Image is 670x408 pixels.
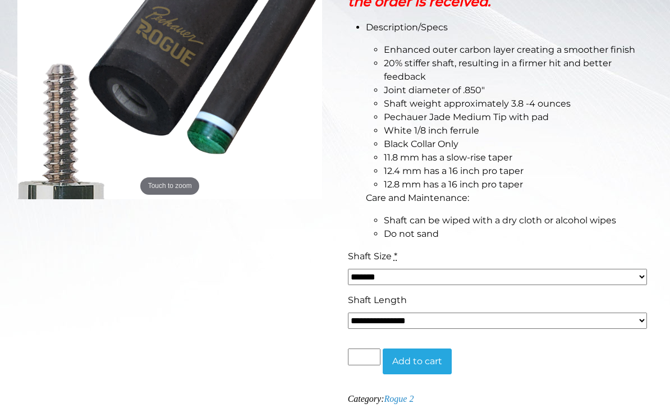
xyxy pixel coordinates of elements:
span: 20% stiffer shaft, resulting in a firmer hit and better feedback [384,58,612,82]
span: Pechauer Jade Medium Tip with pad [384,112,549,122]
a: Rogue 2 [384,394,414,404]
span: Enhanced outer carbon layer creating a smoother finish [384,44,635,55]
span: Category: [348,394,414,404]
span: 11.8 mm has a slow-rise taper [384,152,512,163]
span: Shaft can be wiped with a dry cloth or alcohol wipes [384,215,616,226]
button: Add to cart [383,349,452,374]
span: Joint diameter of .850″ [384,85,485,95]
span: Shaft Length [348,295,407,305]
span: Shaft weight approximately 3.8 -4 ounces [384,98,571,109]
span: Do not sand [384,228,439,239]
span: 12.4 mm has a 16 inch pro taper [384,166,524,176]
span: Description/Specs [366,22,448,33]
span: Shaft Size [348,251,392,262]
span: Black Collar Only [384,139,458,149]
span: Care and Maintenance: [366,192,469,203]
span: 12.8 mm has a 16 inch pro taper [384,179,523,190]
abbr: required [394,251,397,262]
input: Product quantity [348,349,380,365]
span: White 1/8 inch ferrule [384,125,479,136]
